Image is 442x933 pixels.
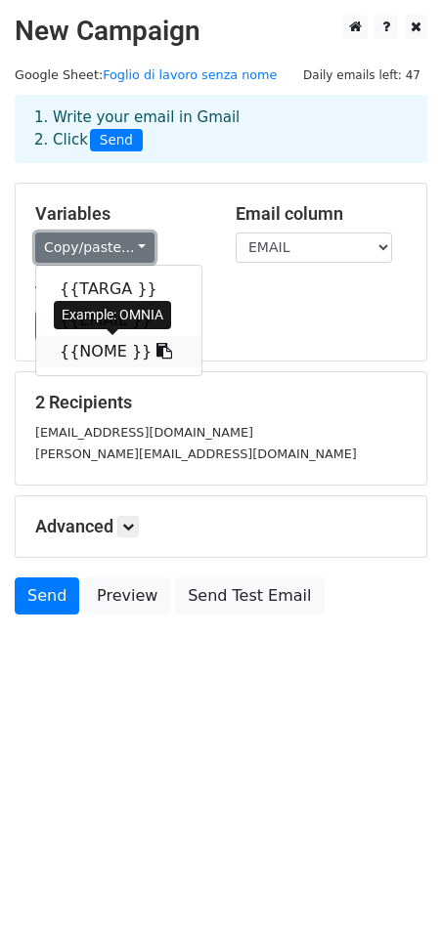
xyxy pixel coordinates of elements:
[15,67,277,82] small: Google Sheet:
[296,67,427,82] a: Daily emails left: 47
[36,274,201,305] a: {{TARGA }}
[35,392,407,413] h5: 2 Recipients
[35,425,253,440] small: [EMAIL_ADDRESS][DOMAIN_NAME]
[236,203,407,225] h5: Email column
[15,577,79,615] a: Send
[35,203,206,225] h5: Variables
[20,106,422,151] div: 1. Write your email in Gmail 2. Click
[36,336,201,367] a: {{NOME }}
[35,233,155,263] a: Copy/paste...
[296,64,427,86] span: Daily emails left: 47
[344,839,442,933] div: Widget chat
[344,839,442,933] iframe: Chat Widget
[15,15,427,48] h2: New Campaign
[36,305,201,336] a: {{EMAIL }}
[175,577,324,615] a: Send Test Email
[90,129,143,152] span: Send
[35,446,357,461] small: [PERSON_NAME][EMAIL_ADDRESS][DOMAIN_NAME]
[35,516,407,537] h5: Advanced
[103,67,277,82] a: Foglio di lavoro senza nome
[54,301,171,329] div: Example: OMNIA
[84,577,170,615] a: Preview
